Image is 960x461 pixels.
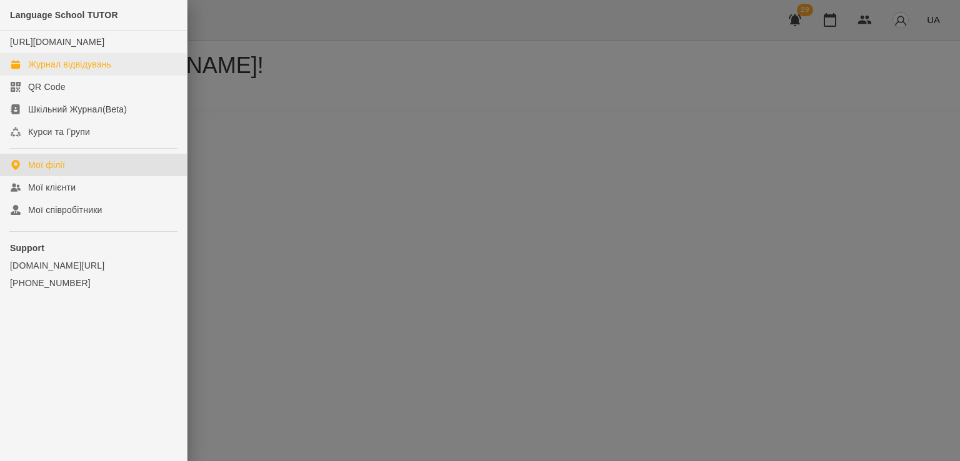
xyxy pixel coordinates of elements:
div: Мої клієнти [28,181,76,194]
p: Support [10,242,177,254]
a: [PHONE_NUMBER] [10,277,177,289]
span: Language School TUTOR [10,10,118,20]
a: [URL][DOMAIN_NAME] [10,37,104,47]
div: Шкільний Журнал(Beta) [28,103,127,116]
div: Мої філії [28,159,65,171]
div: Журнал відвідувань [28,58,111,71]
div: Мої співробітники [28,204,102,216]
a: [DOMAIN_NAME][URL] [10,259,177,272]
div: Курси та Групи [28,126,90,138]
div: QR Code [28,81,66,93]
